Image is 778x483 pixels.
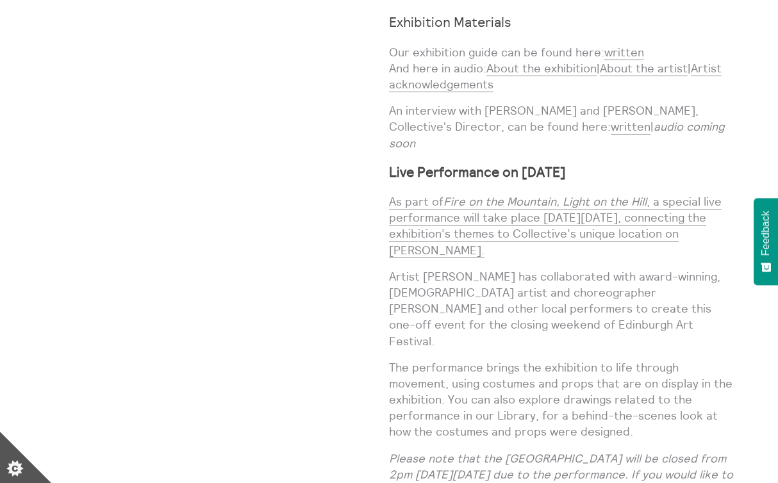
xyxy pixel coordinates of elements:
[611,119,650,135] a: written
[389,163,566,181] strong: Live Performance on [DATE]
[389,61,722,92] a: Artist acknowledgements
[604,45,644,60] a: written
[389,194,722,258] a: As part ofFire on the Mountain, Light on the Hill, a special live performance will take place [DA...
[389,359,737,440] p: The performance brings the exhibition to life through movement, using costumes and props that are...
[443,194,647,209] em: Fire on the Mountain, Light on the Hill
[754,198,778,285] button: Feedback - Show survey
[600,61,688,76] a: About the artist
[760,211,772,256] span: Feedback
[389,119,724,150] em: audio coming soon
[389,13,511,31] strong: Exhibition Materials
[389,44,737,93] p: Our exhibition guide can be found here: And here in audio: | |
[486,61,597,76] a: About the exhibition
[389,102,737,151] p: An interview with [PERSON_NAME] and [PERSON_NAME], Collective's Director, can be found here: |
[389,268,737,349] p: Artist [PERSON_NAME] has collaborated with award-winning, [DEMOGRAPHIC_DATA] artist and choreogra...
